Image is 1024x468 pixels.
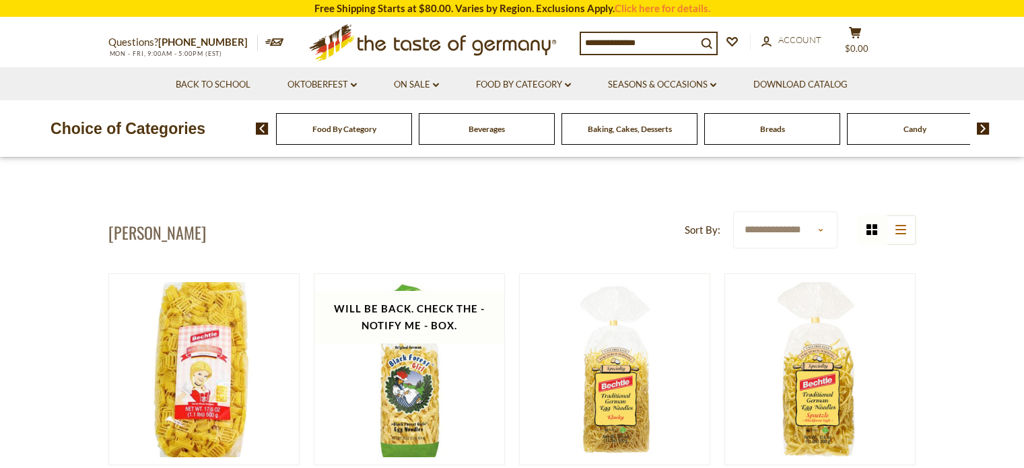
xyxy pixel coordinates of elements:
[314,274,505,465] img: Black Forest Girl Traditional Swabian Broad Egg Noodles - 16 oz.
[108,50,223,57] span: MON - FRI, 9:00AM - 5:00PM (EST)
[845,43,868,54] span: $0.00
[608,77,716,92] a: Seasons & Occasions
[725,274,916,465] img: Bechtle Egg Spaetzle Black Forest Style - 17.6 oz.
[835,26,876,60] button: $0.00
[520,274,710,465] img: Bechtle Klusky Egg Noodles - 17.6 oz.
[753,77,848,92] a: Download Catalog
[158,36,248,48] a: [PHONE_NUMBER]
[977,123,990,135] img: next arrow
[312,124,376,134] a: Food By Category
[109,274,300,465] img: Bechtle Swabian "Beer Stein" Egg Pasta 17.6 oz
[108,34,258,51] p: Questions?
[615,2,710,14] a: Click here for details.
[760,124,785,134] a: Breads
[469,124,505,134] a: Beverages
[108,222,206,242] h1: [PERSON_NAME]
[287,77,357,92] a: Oktoberfest
[903,124,926,134] a: Candy
[588,124,672,134] a: Baking, Cakes, Desserts
[256,123,269,135] img: previous arrow
[761,33,821,48] a: Account
[394,77,439,92] a: On Sale
[778,34,821,45] span: Account
[685,222,720,238] label: Sort By:
[476,77,571,92] a: Food By Category
[176,77,250,92] a: Back to School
